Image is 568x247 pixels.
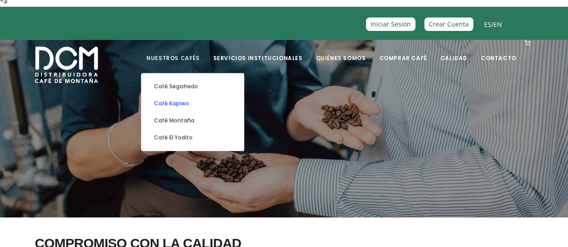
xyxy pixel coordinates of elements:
[435,41,472,62] a: Calidad
[146,95,239,112] a: Café Kapiwo
[141,41,205,62] a: Nuestros Cafés
[424,17,473,30] a: Crear Cuenta
[146,129,239,146] a: Café El Yodito
[146,78,239,95] a: Café Segafredo
[366,17,415,30] a: Iniciar Sesión
[374,41,432,62] a: Comprar Café
[493,20,502,29] a: EN
[484,20,491,29] a: ES
[310,41,371,62] a: Quiénes Somos
[476,41,522,62] a: Contacto
[207,41,308,62] a: Servicios Institucionales
[146,112,239,129] a: Café Montaña
[484,19,502,30] span: /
